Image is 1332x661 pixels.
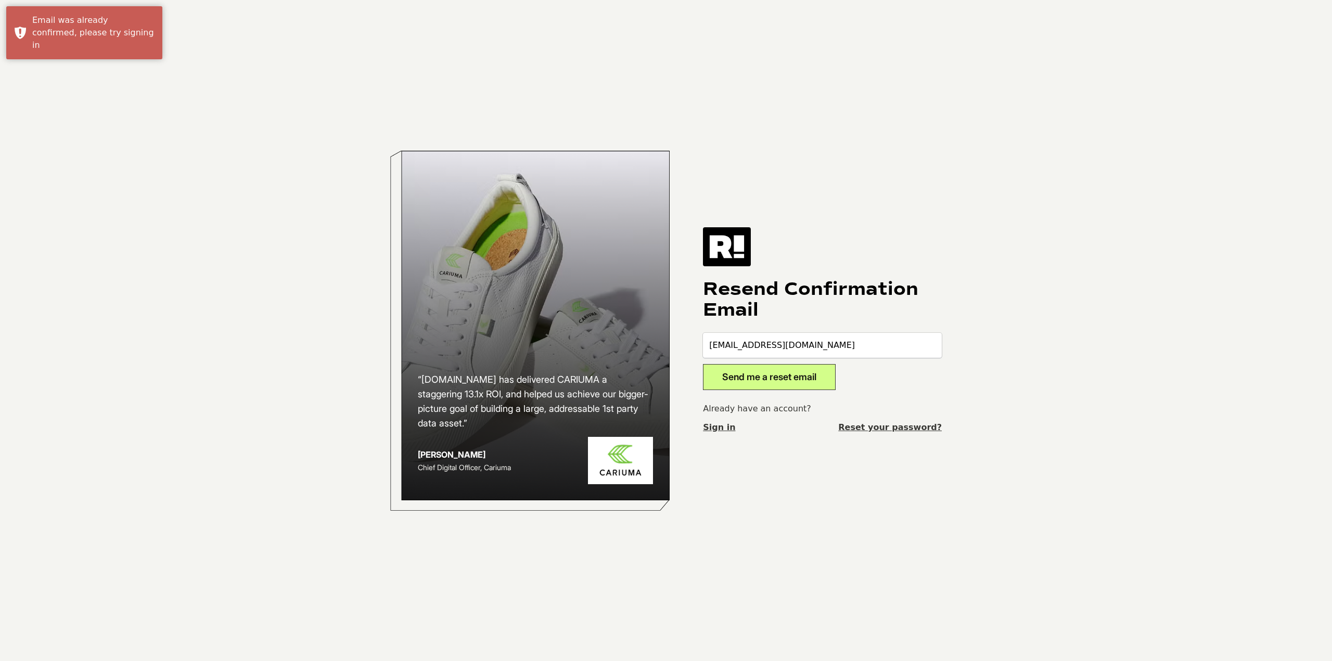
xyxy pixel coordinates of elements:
[418,372,653,431] h2: “[DOMAIN_NAME] has delivered CARIUMA a staggering 13.1x ROI, and helped us achieve our bigger-pic...
[418,463,511,472] span: Chief Digital Officer, Cariuma
[588,437,653,484] img: Cariuma
[418,449,485,460] strong: [PERSON_NAME]
[32,14,155,51] div: Email was already confirmed, please try signing in
[703,421,735,434] a: Sign in
[703,364,836,390] button: Send me a reset email
[703,227,751,266] img: Retention.com
[838,421,942,434] a: Reset your password?
[703,279,942,320] h1: Resend Confirmation Email
[703,403,942,415] p: Already have an account?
